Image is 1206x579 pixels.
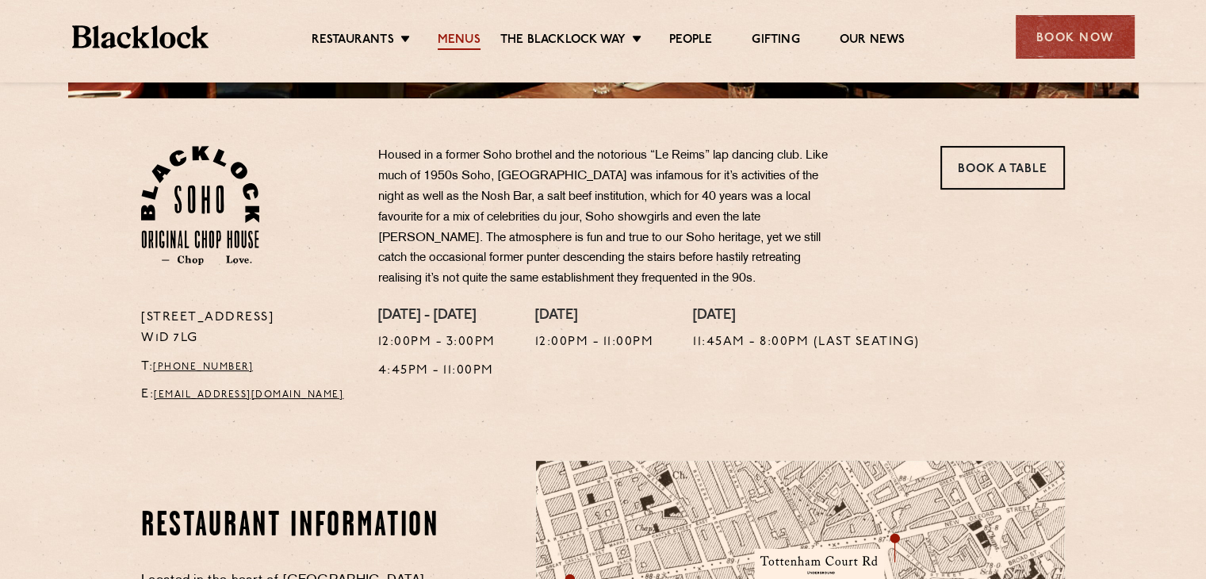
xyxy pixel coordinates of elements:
[1016,15,1135,59] div: Book Now
[141,357,354,378] p: T:
[153,362,253,372] a: [PHONE_NUMBER]
[141,146,259,265] img: Soho-stamp-default.svg
[940,146,1065,190] a: Book a Table
[378,361,496,382] p: 4:45pm - 11:00pm
[141,385,354,405] p: E:
[535,332,654,353] p: 12:00pm - 11:00pm
[312,33,394,50] a: Restaurants
[752,33,799,50] a: Gifting
[378,146,846,289] p: Housed in a former Soho brothel and the notorious “Le Reims” lap dancing club. Like much of 1950s...
[693,332,920,353] p: 11:45am - 8:00pm (Last seating)
[378,332,496,353] p: 12:00pm - 3:00pm
[72,25,209,48] img: BL_Textured_Logo-footer-cropped.svg
[438,33,480,50] a: Menus
[840,33,905,50] a: Our News
[141,507,445,546] h2: Restaurant information
[378,308,496,325] h4: [DATE] - [DATE]
[141,308,354,349] p: [STREET_ADDRESS] W1D 7LG
[535,308,654,325] h4: [DATE]
[500,33,626,50] a: The Blacklock Way
[669,33,712,50] a: People
[693,308,920,325] h4: [DATE]
[154,390,343,400] a: [EMAIL_ADDRESS][DOMAIN_NAME]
